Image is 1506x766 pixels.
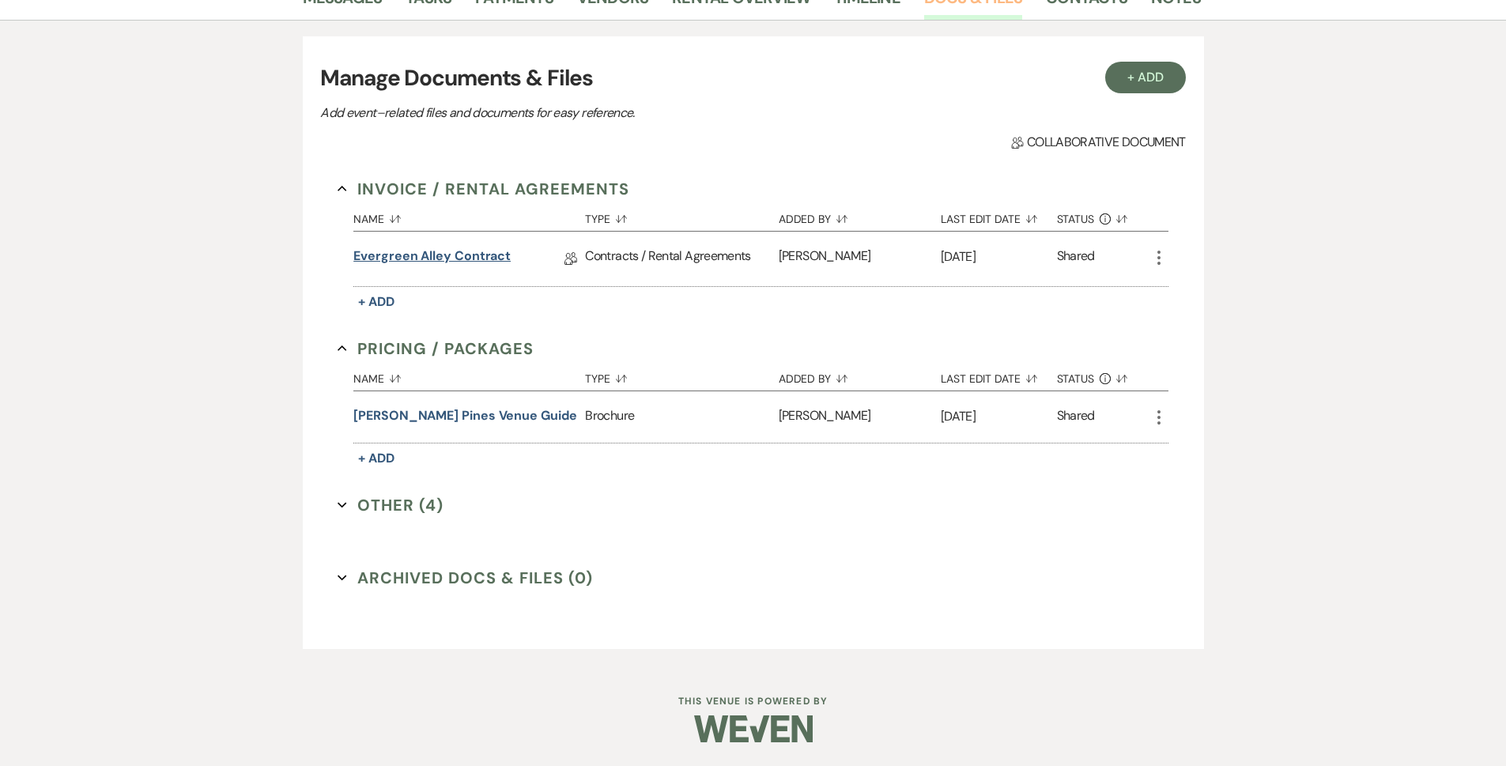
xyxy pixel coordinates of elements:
button: Name [353,201,585,231]
div: Shared [1057,406,1095,428]
button: Archived Docs & Files (0) [338,566,593,590]
button: + Add [353,447,399,470]
p: [DATE] [941,406,1057,427]
button: Added By [779,201,941,231]
button: + Add [1105,62,1186,93]
p: [DATE] [941,247,1057,267]
div: Shared [1057,247,1095,271]
img: Weven Logo [694,701,813,757]
p: Add event–related files and documents for easy reference. [320,103,874,123]
button: + Add [353,291,399,313]
a: Evergreen Alley Contract [353,247,511,271]
div: [PERSON_NAME] [779,391,941,443]
button: Invoice / Rental Agreements [338,177,629,201]
span: Status [1057,373,1095,384]
button: Type [585,360,778,391]
button: Last Edit Date [941,201,1057,231]
button: Status [1057,360,1149,391]
span: Status [1057,213,1095,225]
span: + Add [358,293,394,310]
button: Name [353,360,585,391]
div: Brochure [585,391,778,443]
button: [PERSON_NAME] Pines Venue Guide [353,406,577,425]
span: Collaborative document [1011,133,1185,152]
button: Status [1057,201,1149,231]
button: Last Edit Date [941,360,1057,391]
div: [PERSON_NAME] [779,232,941,286]
div: Contracts / Rental Agreements [585,232,778,286]
button: Other (4) [338,493,443,517]
button: Pricing / Packages [338,337,534,360]
h3: Manage Documents & Files [320,62,1185,95]
button: Type [585,201,778,231]
button: Added By [779,360,941,391]
span: + Add [358,450,394,466]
